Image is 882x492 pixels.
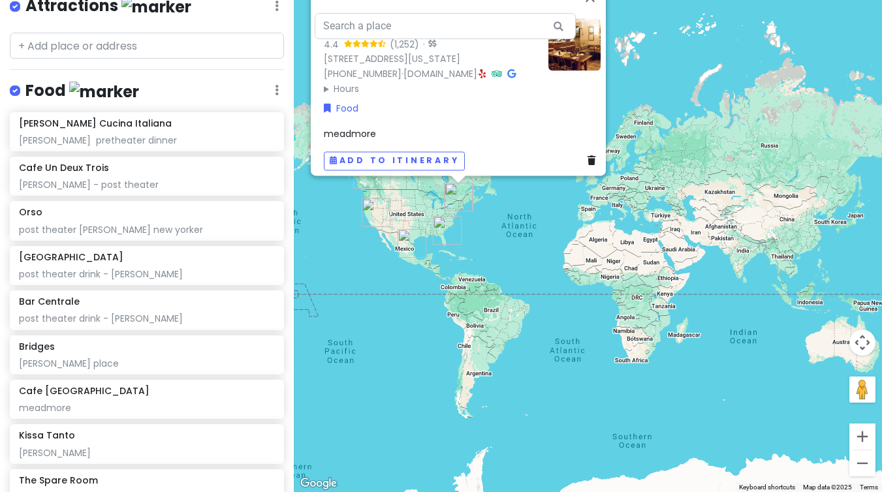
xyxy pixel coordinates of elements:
[19,358,275,369] div: [PERSON_NAME] place
[19,224,275,236] div: post theater [PERSON_NAME] new yorker
[507,69,516,78] i: Google Maps
[849,377,875,403] button: Drag Pegman onto the map to open Street View
[849,450,875,476] button: Zoom out
[19,117,172,129] h6: [PERSON_NAME] Cucina Italiana
[297,475,340,492] a: Open this area in Google Maps (opens a new window)
[444,183,473,211] div: Cafe Cluny
[492,69,502,78] i: Tripadvisor
[19,268,275,280] div: post theater drink - [PERSON_NAME]
[324,82,538,96] summary: Hours
[849,330,875,356] button: Map camera controls
[390,37,419,52] div: (1,252)
[324,37,344,52] div: 4.4
[19,385,150,397] h6: Cafe [GEOGRAPHIC_DATA]
[324,151,465,170] button: Add to itinerary
[10,33,284,59] input: + Add place or address
[19,313,275,324] div: post theater drink - [PERSON_NAME]
[25,80,139,102] h4: Food
[324,67,402,80] a: [PHONE_NUMBER]
[19,429,75,441] h6: Kissa Tanto
[324,127,376,140] span: meadmore
[403,67,477,80] a: [DOMAIN_NAME]
[324,18,538,96] div: · ·
[19,447,275,459] div: [PERSON_NAME]
[19,296,80,307] h6: Bar Centrale
[315,13,576,39] input: Search a place
[398,229,426,258] div: Zinco Jazz Club
[803,484,852,491] span: Map data ©2025
[19,134,275,146] div: [PERSON_NAME] pretheater dinner
[739,483,795,492] button: Keyboard shortcuts
[324,53,460,66] a: [STREET_ADDRESS][US_STATE]
[19,206,42,218] h6: Orso
[849,423,875,450] button: Zoom in
[860,484,878,491] a: Terms (opens in new tab)
[548,18,601,70] img: Picture of the place
[19,402,275,414] div: meadmore
[324,102,358,116] a: Food
[419,38,436,52] div: ·
[19,341,55,352] h6: Bridges
[19,179,275,191] div: [PERSON_NAME] - post theater
[297,475,340,492] img: Google
[19,251,123,263] h6: [GEOGRAPHIC_DATA]
[433,216,462,245] div: Sweet Liberty Drinks & Supply Company
[362,198,390,227] div: The Spare Room
[588,154,601,168] a: Delete place
[69,82,139,102] img: marker
[19,474,98,486] h6: The Spare Room
[445,183,473,211] div: Lattanzi Cucina Italiana
[19,162,109,174] h6: Cafe Un Deux Trois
